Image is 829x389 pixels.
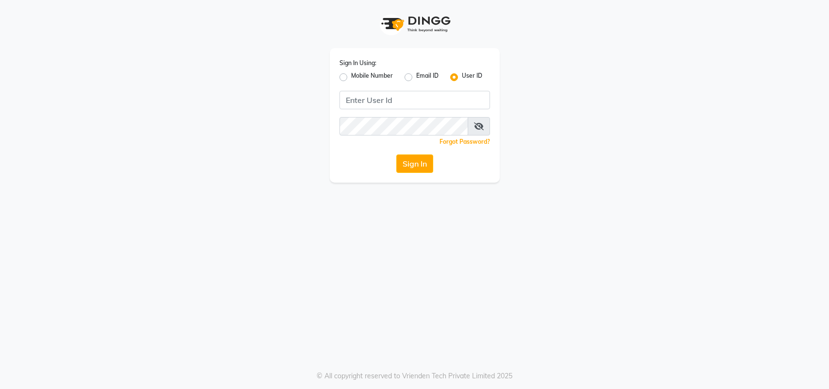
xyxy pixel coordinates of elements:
input: Username [339,91,490,109]
a: Forgot Password? [440,138,490,145]
label: Mobile Number [351,71,393,83]
button: Sign In [396,154,433,173]
label: Email ID [416,71,439,83]
img: logo1.svg [376,10,454,38]
label: User ID [462,71,482,83]
label: Sign In Using: [339,59,376,68]
input: Username [339,117,468,135]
